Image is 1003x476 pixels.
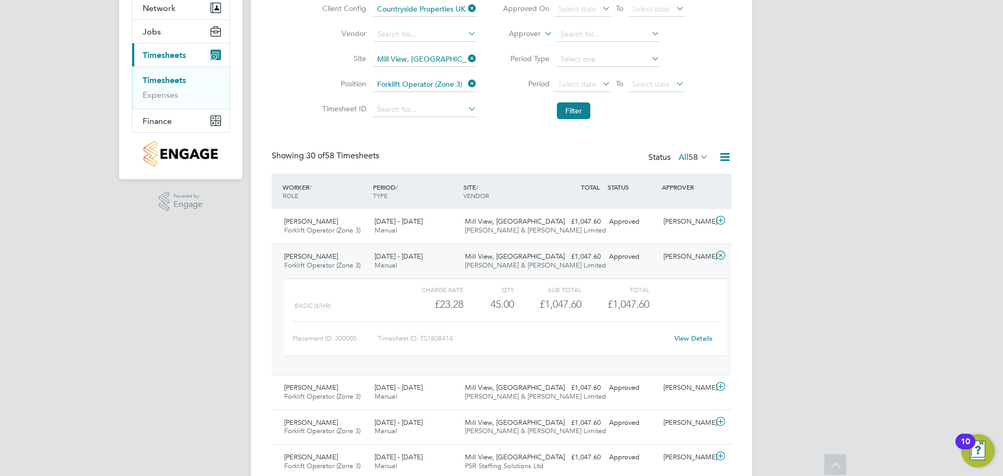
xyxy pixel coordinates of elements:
span: Manual [375,226,397,235]
div: £1,047.60 [514,296,581,313]
span: Powered by [173,192,203,201]
span: 30 of [306,150,325,161]
label: Period Type [503,54,550,63]
div: Approved [605,248,659,265]
span: Engage [173,200,203,209]
span: [PERSON_NAME] & [PERSON_NAME] Limited [465,226,606,235]
label: All [679,152,708,162]
label: Position [319,79,366,88]
div: £1,047.60 [551,379,605,397]
div: Approved [605,449,659,466]
span: Manual [375,261,397,270]
span: [PERSON_NAME] & [PERSON_NAME] Limited [465,426,606,435]
span: Mill View, [GEOGRAPHIC_DATA] [465,452,565,461]
span: [PERSON_NAME] [284,383,338,392]
div: £23.28 [396,296,463,313]
span: Forklift Operator (Zone 3) [284,261,360,270]
span: To [613,77,626,90]
label: Vendor [319,29,366,38]
div: Approved [605,414,659,432]
label: Client Config [319,4,366,13]
div: Approved [605,213,659,230]
input: Search for... [374,27,476,42]
span: [DATE] - [DATE] [375,252,423,261]
div: Charge rate [396,283,463,296]
div: Placement ID: 300005 [293,330,378,347]
div: [PERSON_NAME] [659,449,714,466]
span: Mill View, [GEOGRAPHIC_DATA] [465,383,565,392]
label: Approver [494,29,541,39]
button: Timesheets [132,43,229,66]
span: Forklift Operator (Zone 3) [284,226,360,235]
label: Approved On [503,4,550,13]
span: VENDOR [463,191,489,200]
span: [PERSON_NAME] & [PERSON_NAME] Limited [465,392,606,401]
input: Search for... [374,2,476,17]
span: [DATE] - [DATE] [375,217,423,226]
span: Finance [143,116,172,126]
span: Forklift Operator (Zone 3) [284,426,360,435]
span: Jobs [143,27,161,37]
input: Select one [557,52,660,67]
span: / [476,183,478,191]
span: [PERSON_NAME] [284,452,338,461]
label: Site [319,54,366,63]
span: BASIC (£/HR) [295,302,331,309]
div: Sub Total [514,283,581,296]
img: countryside-properties-logo-retina.png [144,141,217,167]
span: Manual [375,426,397,435]
div: SITE [461,178,551,205]
div: STATUS [605,178,659,196]
div: £1,047.60 [551,414,605,432]
div: PERIOD [370,178,461,205]
span: Forklift Operator (Zone 3) [284,461,360,470]
span: To [613,2,626,15]
span: 58 Timesheets [306,150,379,161]
a: Expenses [143,90,178,100]
div: APPROVER [659,178,714,196]
label: Timesheet ID [319,104,366,113]
span: Network [143,3,176,13]
span: Select date [632,4,670,14]
span: [DATE] - [DATE] [375,383,423,392]
div: QTY [463,283,514,296]
input: Search for... [374,102,476,117]
div: [PERSON_NAME] [659,213,714,230]
div: Timesheets [132,66,229,109]
a: Go to home page [132,141,230,167]
div: [PERSON_NAME] [659,414,714,432]
span: [PERSON_NAME] [284,252,338,261]
span: Manual [375,392,397,401]
button: Filter [557,102,590,119]
input: Search for... [557,27,660,42]
span: Select date [558,79,596,89]
input: Search for... [374,77,476,92]
div: WORKER [280,178,370,205]
div: Total [581,283,649,296]
span: [PERSON_NAME] & [PERSON_NAME] Limited [465,261,606,270]
span: £1,047.60 [608,298,649,310]
button: Open Resource Center, 10 new notifications [961,434,995,468]
span: Timesheets [143,50,186,60]
div: Showing [272,150,381,161]
div: Status [648,150,710,165]
span: [DATE] - [DATE] [375,418,423,427]
span: 58 [689,152,698,162]
input: Search for... [374,52,476,67]
span: Select date [558,4,596,14]
a: Timesheets [143,75,186,85]
span: ROLE [283,191,298,200]
div: 45.00 [463,296,514,313]
span: Mill View, [GEOGRAPHIC_DATA] [465,418,565,427]
span: [PERSON_NAME] [284,418,338,427]
span: Select date [632,79,670,89]
span: / [309,183,311,191]
div: Approved [605,379,659,397]
span: Mill View, [GEOGRAPHIC_DATA] [465,252,565,261]
button: Finance [132,109,229,132]
span: [DATE] - [DATE] [375,452,423,461]
span: / [395,183,398,191]
span: TYPE [373,191,388,200]
span: TOTAL [581,183,600,191]
label: Period [503,79,550,88]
